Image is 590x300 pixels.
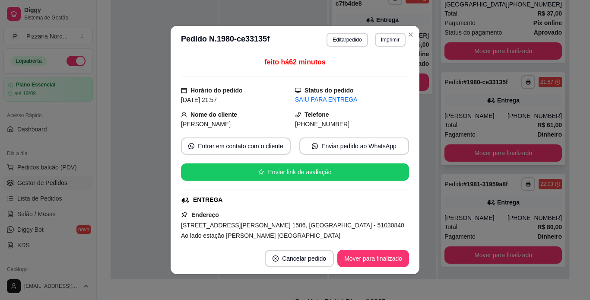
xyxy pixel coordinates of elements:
button: Close [404,28,418,41]
span: desktop [295,87,301,93]
span: phone [295,112,301,118]
strong: Nome do cliente [190,111,237,118]
button: starEnviar link de avaliação [181,163,409,181]
span: whats-app [188,143,194,149]
button: Mover para finalizado [337,250,409,267]
span: feito há 62 minutos [264,58,325,66]
button: Imprimir [375,33,406,47]
button: close-circleCancelar pedido [265,250,334,267]
strong: Telefone [305,111,329,118]
span: whats-app [312,143,318,149]
button: whats-appEnviar pedido ao WhatsApp [299,137,409,155]
span: user [181,112,187,118]
strong: Horário do pedido [190,87,243,94]
span: close-circle [273,255,279,262]
span: [STREET_ADDRESS][PERSON_NAME] 1506, [GEOGRAPHIC_DATA] - 51030840 Ao lado estação [PERSON_NAME] [G... [181,222,404,239]
button: Editarpedido [327,33,368,47]
span: pushpin [181,211,188,218]
div: ENTREGA [193,195,222,204]
span: star [258,169,264,175]
strong: Endereço [191,211,219,218]
span: [PHONE_NUMBER] [295,121,349,128]
strong: Status do pedido [305,87,354,94]
span: [DATE] 21:57 [181,96,217,103]
h3: Pedido N. 1980-ce33135f [181,33,270,47]
span: [PERSON_NAME] [181,121,231,128]
span: calendar [181,87,187,93]
button: whats-appEntrar em contato com o cliente [181,137,291,155]
div: SAIU PARA ENTREGA [295,95,409,104]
